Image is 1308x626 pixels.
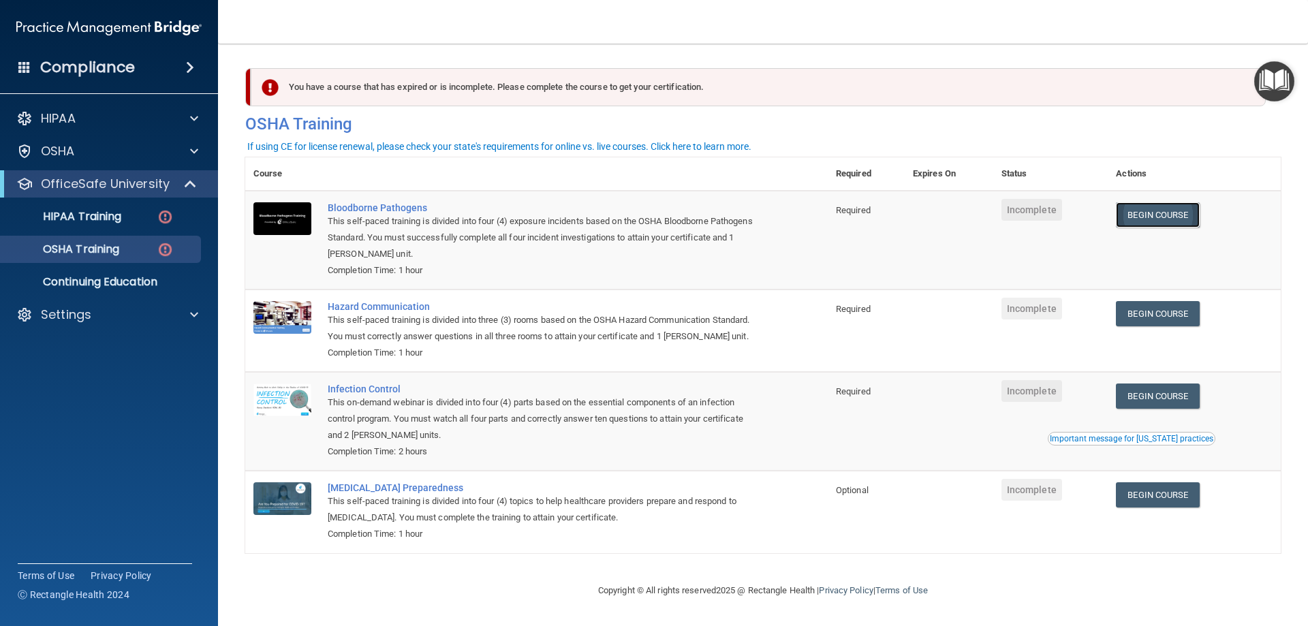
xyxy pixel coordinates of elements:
div: This self-paced training is divided into three (3) rooms based on the OSHA Hazard Communication S... [328,312,760,345]
div: Completion Time: 1 hour [328,526,760,542]
span: Incomplete [1001,199,1062,221]
span: Ⓒ Rectangle Health 2024 [18,588,129,601]
a: Begin Course [1116,482,1199,507]
a: Begin Course [1116,202,1199,228]
div: This self-paced training is divided into four (4) exposure incidents based on the OSHA Bloodborne... [328,213,760,262]
div: If using CE for license renewal, please check your state's requirements for online vs. live cours... [247,142,751,151]
div: Completion Time: 2 hours [328,443,760,460]
th: Expires On [905,157,993,191]
div: You have a course that has expired or is incomplete. Please complete the course to get your certi... [251,68,1266,106]
a: OfficeSafe University [16,176,198,192]
a: HIPAA [16,110,198,127]
div: Completion Time: 1 hour [328,262,760,279]
div: This self-paced training is divided into four (4) topics to help healthcare providers prepare and... [328,493,760,526]
h4: Compliance [40,58,135,77]
p: Continuing Education [9,275,195,289]
a: Settings [16,307,198,323]
a: Terms of Use [875,585,928,595]
div: Completion Time: 1 hour [328,345,760,361]
button: Open Resource Center [1254,61,1294,101]
p: OSHA [41,143,75,159]
a: Bloodborne Pathogens [328,202,760,213]
div: Important message for [US_STATE] practices [1050,435,1213,443]
a: Privacy Policy [91,569,152,582]
button: If using CE for license renewal, please check your state's requirements for online vs. live cours... [245,140,753,153]
p: HIPAA Training [9,210,121,223]
span: Incomplete [1001,380,1062,402]
p: OfficeSafe University [41,176,170,192]
span: Incomplete [1001,479,1062,501]
p: OSHA Training [9,242,119,256]
div: This on-demand webinar is divided into four (4) parts based on the essential components of an inf... [328,394,760,443]
h4: OSHA Training [245,114,1281,134]
a: Hazard Communication [328,301,760,312]
a: [MEDICAL_DATA] Preparedness [328,482,760,493]
span: Incomplete [1001,298,1062,319]
th: Actions [1108,157,1281,191]
p: HIPAA [41,110,76,127]
th: Status [993,157,1108,191]
span: Required [836,205,871,215]
img: exclamation-circle-solid-danger.72ef9ffc.png [262,79,279,96]
a: Begin Course [1116,384,1199,409]
a: Terms of Use [18,569,74,582]
span: Required [836,304,871,314]
span: Optional [836,485,869,495]
th: Course [245,157,320,191]
a: Privacy Policy [819,585,873,595]
div: Copyright © All rights reserved 2025 @ Rectangle Health | | [514,569,1012,612]
img: PMB logo [16,14,202,42]
p: Settings [41,307,91,323]
span: Required [836,386,871,396]
th: Required [828,157,905,191]
a: OSHA [16,143,198,159]
img: danger-circle.6113f641.png [157,208,174,225]
a: Infection Control [328,384,760,394]
a: Begin Course [1116,301,1199,326]
button: Read this if you are a dental practitioner in the state of CA [1048,432,1215,445]
img: danger-circle.6113f641.png [157,241,174,258]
